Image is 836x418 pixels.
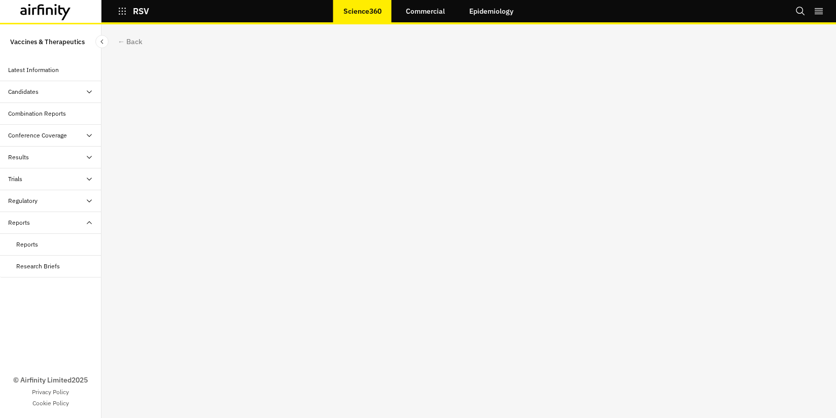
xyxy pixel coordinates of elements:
[8,153,29,162] div: Results
[8,175,22,184] div: Trials
[8,196,38,205] div: Regulatory
[13,375,88,386] p: © Airfinity Limited 2025
[118,37,143,47] div: ← Back
[8,87,39,96] div: Candidates
[32,388,69,397] a: Privacy Policy
[118,3,149,20] button: RSV
[8,131,67,140] div: Conference Coverage
[133,7,149,16] p: RSV
[8,65,59,75] div: Latest Information
[16,262,60,271] div: Research Briefs
[8,109,66,118] div: Combination Reports
[16,240,38,249] div: Reports
[32,399,69,408] a: Cookie Policy
[95,35,109,48] button: Close Sidebar
[8,218,30,227] div: Reports
[795,3,806,20] button: Search
[343,7,381,15] p: Science360
[10,32,85,51] p: Vaccines & Therapeutics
